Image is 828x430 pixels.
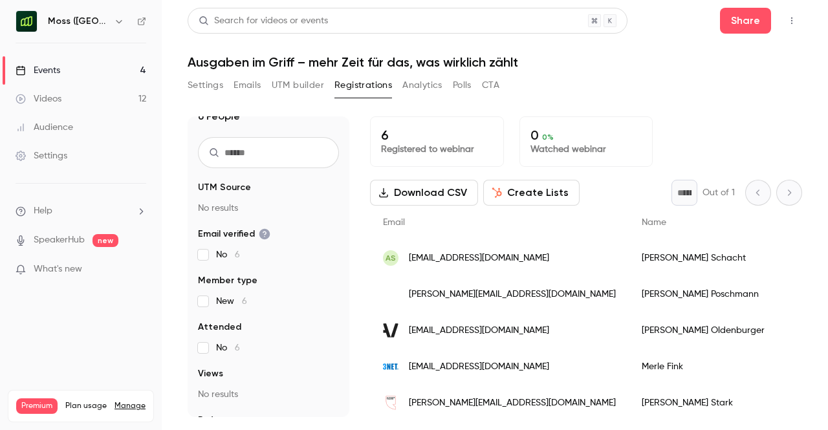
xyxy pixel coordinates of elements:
[235,250,240,259] span: 6
[381,143,493,156] p: Registered to webinar
[199,14,328,28] div: Search for videos or events
[383,359,398,374] img: 3net.de
[530,143,642,156] p: Watched webinar
[720,8,771,34] button: Share
[198,109,240,124] h1: 6 People
[131,264,146,275] iframe: Noticeable Trigger
[453,75,472,96] button: Polls
[16,204,146,218] li: help-dropdown-opener
[483,180,580,206] button: Create Lists
[383,323,398,338] img: afrikaverein.de
[642,218,666,227] span: Name
[198,202,339,215] p: No results
[629,276,790,312] div: [PERSON_NAME] Poschmann
[216,341,240,354] span: No
[216,295,247,308] span: New
[65,401,107,411] span: Plan usage
[542,133,554,142] span: 0 %
[16,398,58,414] span: Premium
[370,180,478,206] button: Download CSV
[409,288,616,301] span: [PERSON_NAME][EMAIL_ADDRESS][DOMAIN_NAME]
[383,395,398,411] img: altonaer-theater.de
[198,228,270,241] span: Email verified
[242,297,247,306] span: 6
[48,15,109,28] h6: Moss ([GEOGRAPHIC_DATA])
[409,360,549,374] span: [EMAIL_ADDRESS][DOMAIN_NAME]
[234,75,261,96] button: Emails
[16,149,67,162] div: Settings
[482,75,499,96] button: CTA
[34,233,85,247] a: SpeakerHub
[198,181,251,194] span: UTM Source
[235,343,240,352] span: 6
[198,414,234,427] span: Referrer
[188,54,802,70] h1: Ausgaben im Griff – mehr Zeit für das, was wirklich zählt
[16,92,61,105] div: Videos
[629,385,790,421] div: [PERSON_NAME] Stark
[386,252,396,264] span: AS
[629,240,790,276] div: [PERSON_NAME] Schacht
[16,121,73,134] div: Audience
[334,75,392,96] button: Registrations
[383,218,405,227] span: Email
[114,401,146,411] a: Manage
[34,263,82,276] span: What's new
[16,11,37,32] img: Moss (DE)
[34,204,52,218] span: Help
[16,64,60,77] div: Events
[409,396,616,410] span: [PERSON_NAME][EMAIL_ADDRESS][DOMAIN_NAME]
[188,75,223,96] button: Settings
[381,127,493,143] p: 6
[629,312,790,349] div: [PERSON_NAME] Oldenburger
[402,75,442,96] button: Analytics
[198,388,339,401] p: No results
[530,127,642,143] p: 0
[629,349,790,385] div: Merle Fink
[216,248,240,261] span: No
[703,186,735,199] p: Out of 1
[383,286,398,302] img: greier.group
[198,274,257,287] span: Member type
[272,75,324,96] button: UTM builder
[409,252,549,265] span: [EMAIL_ADDRESS][DOMAIN_NAME]
[409,324,549,338] span: [EMAIL_ADDRESS][DOMAIN_NAME]
[198,321,241,334] span: Attended
[93,234,118,247] span: new
[198,367,223,380] span: Views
